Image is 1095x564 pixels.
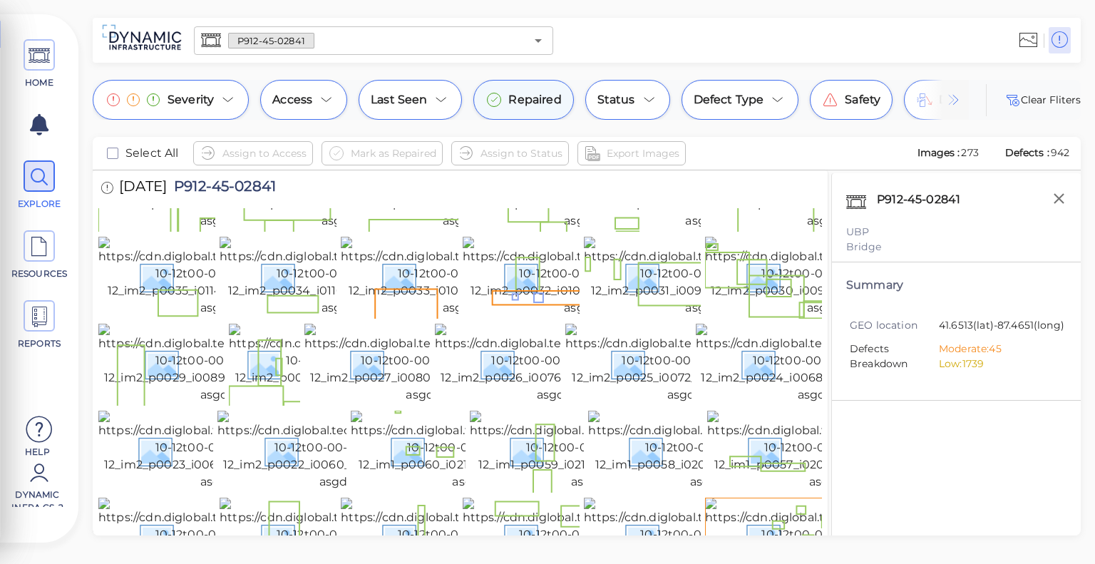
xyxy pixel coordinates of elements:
[696,324,955,404] img: https://cdn.diglobal.tech/width210/388/2024-10-12t00-00-00_2024-10-12_im2_p0024_i0068_image_index...
[939,318,1064,334] span: 41.6513 (lat) -87.4651 (long)
[9,76,70,89] span: HOME
[341,237,600,317] img: https://cdn.diglobal.tech/width210/388/2024-10-12t00-00-00_2024-10-12_im2_p0033_i0106_image_index...
[168,91,214,108] span: Severity
[707,411,967,491] img: https://cdn.diglobal.tech/width210/388/2024-10-12t00-00-00_2024-10-12_im1_p0057_i0204_image_index...
[597,91,635,108] span: Status
[705,237,965,317] img: https://cdn.diglobal.tech/width210/388/2024-10-12t00-00-00_2024-10-12_im2_p0030_i0093_image_index...
[565,324,825,404] img: https://cdn.diglobal.tech/width210/388/2024-10-12t00-00-00_2024-10-12_im2_p0025_i0072_image_index...
[846,240,1066,255] div: Bridge
[98,324,358,404] img: https://cdn.diglobal.tech/width210/388/2024-10-12t00-00-00_2024-10-12_im2_p0029_i0089_image_index...
[435,324,694,404] img: https://cdn.diglobal.tech/width210/388/2024-10-12t00-00-00_2024-10-12_im2_p0026_i0076_image_index...
[694,91,764,108] span: Defect Type
[9,337,70,350] span: REPORTS
[470,411,729,491] img: https://cdn.diglobal.tech/width210/388/2024-10-12t00-00-00_2024-10-12_im1_p0059_i0213_image_index...
[7,230,71,280] a: RESOURCES
[229,34,314,48] span: P912-45-02841
[272,91,312,108] span: Access
[371,91,427,108] span: Last Seen
[846,225,1066,240] div: UBP
[845,91,880,108] span: Safety
[7,300,71,350] a: REPORTS
[1004,91,1081,108] button: Clear Fliters
[916,80,970,120] img: small_overflow_gradient_end
[1051,146,1069,159] span: 942
[939,342,1056,357] li: Moderate: 45
[7,488,68,507] span: Dynamic Infra CS-2
[220,237,479,317] img: https://cdn.diglobal.tech/width210/388/2024-10-12t00-00-00_2024-10-12_im2_p0034_i0110_image_index...
[167,179,276,198] span: P912-45-02841
[322,141,443,165] button: Mark as Repaired
[528,31,548,51] button: Open
[304,324,564,404] img: https://cdn.diglobal.tech/width210/388/2024-10-12t00-00-00_2024-10-12_im2_p0027_i0080_image_index...
[7,446,68,457] span: Help
[9,198,70,210] span: EXPLORE
[607,145,679,162] span: Export Images
[961,146,978,159] span: 273
[850,318,939,333] span: GEO location
[846,277,1066,294] div: Summary
[508,91,561,108] span: Repaired
[850,342,939,371] span: Defects Breakdown
[351,145,436,162] span: Mark as Repaired
[98,411,358,491] img: https://cdn.diglobal.tech/width210/388/2024-10-12t00-00-00_2024-10-12_im2_p0023_i0064_image_index...
[945,91,962,108] img: container_overflow_arrow_end
[229,324,488,404] img: https://cdn.diglobal.tech/width210/388/2024-10-12t00-00-00_2024-10-12_im2_p0028_i0085_image_index...
[939,357,1056,371] li: Low: 1739
[217,411,477,491] img: https://cdn.diglobal.tech/width210/388/2024-10-12t00-00-00_2024-10-12_im2_p0022_i0060_image_index...
[125,145,179,162] span: Select All
[480,145,562,162] span: Assign to Status
[584,237,843,317] img: https://cdn.diglobal.tech/width210/388/2024-10-12t00-00-00_2024-10-12_im2_p0031_i0098_image_index...
[451,141,569,165] button: Assign to Status
[222,145,307,162] span: Assign to Access
[351,411,610,491] img: https://cdn.diglobal.tech/width210/388/2024-10-12t00-00-00_2024-10-12_im1_p0060_i0217_image_index...
[7,39,71,89] a: HOME
[588,411,848,491] img: https://cdn.diglobal.tech/width210/388/2024-10-12t00-00-00_2024-10-12_im1_p0058_i0208_image_index...
[7,160,71,210] a: EXPLORE
[9,267,70,280] span: RESOURCES
[119,179,167,198] span: [DATE]
[916,146,962,159] span: Images :
[98,237,358,317] img: https://cdn.diglobal.tech/width210/388/2024-10-12t00-00-00_2024-10-12_im2_p0035_i0114_image_index...
[463,237,722,317] img: https://cdn.diglobal.tech/width210/388/2024-10-12t00-00-00_2024-10-12_im2_p0032_i0102_image_index...
[873,188,979,217] div: P912-45-02841
[193,141,313,165] button: Assign to Access
[1004,146,1051,159] span: Defects :
[1034,500,1084,553] iframe: Chat
[577,141,686,165] button: Export Images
